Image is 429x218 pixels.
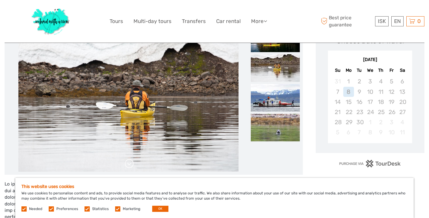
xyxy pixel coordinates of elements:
[15,178,414,218] div: We use cookies to personalise content and ads, to provide social media features and to analyse ou...
[375,66,386,75] div: Th
[28,5,73,38] img: 1077-ca632067-b948-436b-9c7a-efe9894e108b_logo_big.jpg
[365,107,375,117] div: Not available Wednesday, September 24th, 2025
[343,76,354,86] div: Not available Monday, September 1st, 2025
[365,66,375,75] div: We
[375,97,386,107] div: Not available Thursday, September 18th, 2025
[319,14,374,28] span: Best price guarantee
[386,97,397,107] div: Not available Friday, September 19th, 2025
[386,127,397,137] div: Not available Friday, October 10th, 2025
[182,17,206,26] a: Transfers
[21,184,408,189] h5: This website uses cookies
[251,114,300,141] img: d3cb6fbd3a6b4f06967d406f2f55193f_slider_thumbnail.jpg
[354,117,365,127] div: Not available Tuesday, September 30th, 2025
[365,97,375,107] div: Not available Wednesday, September 17th, 2025
[134,17,171,26] a: Multi-day tours
[92,206,109,212] label: Statistics
[343,97,354,107] div: Not available Monday, September 15th, 2025
[365,76,375,86] div: Not available Wednesday, September 3rd, 2025
[397,76,408,86] div: Not available Saturday, September 6th, 2025
[332,127,343,137] div: Not available Sunday, October 5th, 2025
[110,17,123,26] a: Tours
[123,206,140,212] label: Marketing
[354,127,365,137] div: Not available Tuesday, October 7th, 2025
[339,160,401,167] img: PurchaseViaTourDesk.png
[375,127,386,137] div: Not available Thursday, October 9th, 2025
[343,107,354,117] div: Not available Monday, September 22nd, 2025
[397,117,408,127] div: Not available Saturday, October 4th, 2025
[386,117,397,127] div: Not available Friday, October 3rd, 2025
[343,117,354,127] div: Not available Monday, September 29th, 2025
[386,107,397,117] div: Not available Friday, September 26th, 2025
[365,127,375,137] div: Not available Wednesday, October 8th, 2025
[343,87,354,97] div: Not available Monday, September 8th, 2025
[70,10,78,17] button: Open LiveChat chat widget
[332,87,343,97] div: Not available Sunday, September 7th, 2025
[397,127,408,137] div: Not available Saturday, October 11th, 2025
[375,87,386,97] div: Not available Thursday, September 11th, 2025
[397,97,408,107] div: Not available Saturday, September 20th, 2025
[251,54,300,82] img: 31dd9dfdb69049d398768cb88456b294_slider_thumbnail.jpg
[29,206,42,212] label: Needed
[328,57,412,63] div: [DATE]
[332,76,343,86] div: Not available Sunday, August 31st, 2025
[375,117,386,127] div: Not available Thursday, October 2nd, 2025
[332,117,343,127] div: Not available Sunday, September 28th, 2025
[332,97,343,107] div: Not available Sunday, September 14th, 2025
[365,87,375,97] div: Not available Wednesday, September 10th, 2025
[251,84,300,112] img: 467f607894ba4ed8b000b4dc1c263d21_slider_thumbnail.jpg
[18,25,239,172] img: 31dd9dfdb69049d398768cb88456b294_main_slider.jpg
[375,107,386,117] div: Not available Thursday, September 25th, 2025
[56,206,78,212] label: Preferences
[343,127,354,137] div: Not available Monday, October 6th, 2025
[152,206,168,212] button: OK
[332,107,343,117] div: Not available Sunday, September 21st, 2025
[216,17,241,26] a: Car rental
[365,117,375,127] div: Not available Wednesday, October 1st, 2025
[251,17,267,26] a: More
[391,16,404,26] div: EN
[386,76,397,86] div: Not available Friday, September 5th, 2025
[397,87,408,97] div: Not available Saturday, September 13th, 2025
[386,66,397,75] div: Fr
[332,66,343,75] div: Su
[375,76,386,86] div: Not available Thursday, September 4th, 2025
[354,66,365,75] div: Tu
[397,66,408,75] div: Sa
[416,18,422,24] span: 0
[354,76,365,86] div: Not available Tuesday, September 2nd, 2025
[397,107,408,117] div: Not available Saturday, September 27th, 2025
[354,87,365,97] div: Not available Tuesday, September 9th, 2025
[354,107,365,117] div: Not available Tuesday, September 23rd, 2025
[354,97,365,107] div: Not available Tuesday, September 16th, 2025
[343,66,354,75] div: Mo
[330,76,410,137] div: month 2025-09
[9,11,69,16] p: We're away right now. Please check back later!
[386,87,397,97] div: Not available Friday, September 12th, 2025
[378,18,386,24] span: ISK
